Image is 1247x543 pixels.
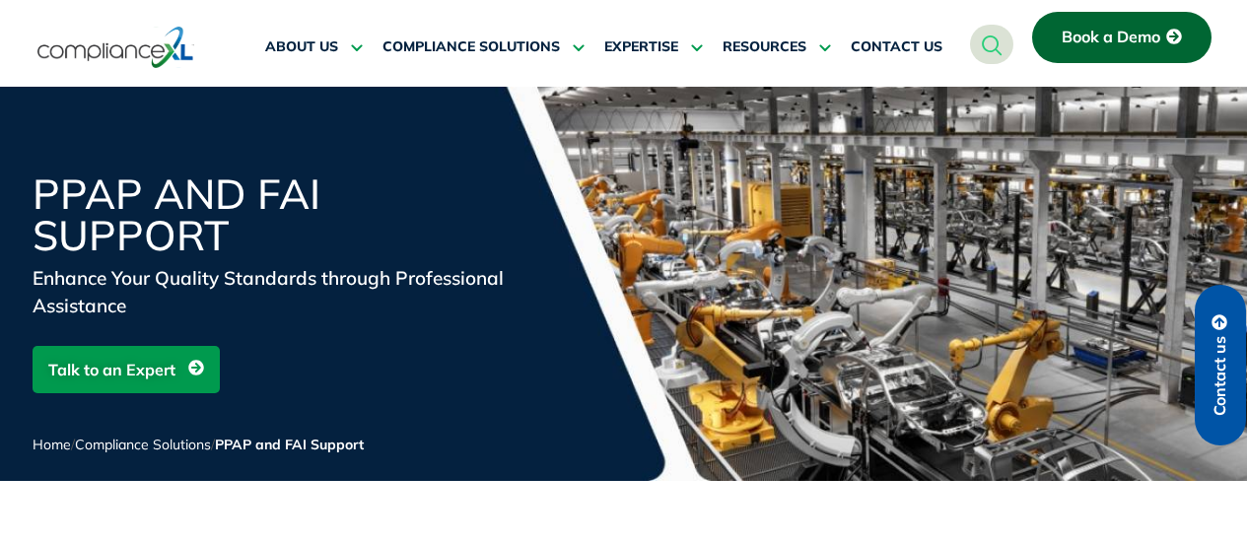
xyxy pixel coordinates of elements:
span: Book a Demo [1062,29,1160,46]
a: Compliance Solutions [75,436,211,453]
span: EXPERTISE [604,38,678,56]
span: COMPLIANCE SOLUTIONS [382,38,560,56]
span: RESOURCES [723,38,806,56]
a: RESOURCES [723,24,831,71]
a: EXPERTISE [604,24,703,71]
h1: PPAP and FAI Support [33,173,506,256]
a: Book a Demo [1032,12,1212,63]
span: CONTACT US [851,38,942,56]
a: Talk to an Expert [33,346,220,393]
img: logo-one.svg [37,25,194,70]
a: Home [33,436,71,453]
span: Contact us [1212,336,1229,416]
span: ABOUT US [265,38,338,56]
a: CONTACT US [851,24,942,71]
a: COMPLIANCE SOLUTIONS [382,24,585,71]
span: / / [33,436,364,453]
a: navsearch-button [970,25,1013,64]
div: Enhance Your Quality Standards through Professional Assistance [33,264,506,319]
a: Contact us [1195,285,1246,445]
span: PPAP and FAI Support [215,436,364,453]
span: Talk to an Expert [48,351,175,388]
a: ABOUT US [265,24,363,71]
